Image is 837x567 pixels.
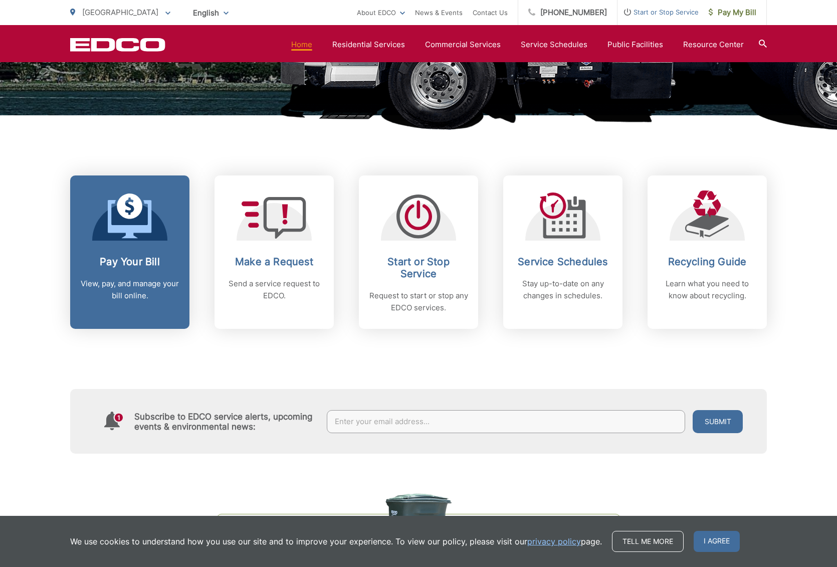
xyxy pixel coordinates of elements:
[70,175,189,329] a: Pay Your Bill View, pay, and manage your bill online.
[185,4,236,22] span: English
[683,39,744,51] a: Resource Center
[503,175,622,329] a: Service Schedules Stay up-to-date on any changes in schedules.
[225,278,324,302] p: Send a service request to EDCO.
[357,7,405,19] a: About EDCO
[70,535,602,547] p: We use cookies to understand how you use our site and to improve your experience. To view our pol...
[607,39,663,51] a: Public Facilities
[291,39,312,51] a: Home
[527,535,581,547] a: privacy policy
[658,256,757,268] h2: Recycling Guide
[473,7,508,19] a: Contact Us
[648,175,767,329] a: Recycling Guide Learn what you need to know about recycling.
[369,290,468,314] p: Request to start or stop any EDCO services.
[80,256,179,268] h2: Pay Your Bill
[658,278,757,302] p: Learn what you need to know about recycling.
[80,278,179,302] p: View, pay, and manage your bill online.
[225,256,324,268] h2: Make a Request
[513,278,612,302] p: Stay up-to-date on any changes in schedules.
[70,38,165,52] a: EDCD logo. Return to the homepage.
[709,7,756,19] span: Pay My Bill
[415,7,463,19] a: News & Events
[332,39,405,51] a: Residential Services
[513,256,612,268] h2: Service Schedules
[327,410,686,433] input: Enter your email address...
[134,412,317,432] h4: Subscribe to EDCO service alerts, upcoming events & environmental news:
[521,39,587,51] a: Service Schedules
[694,531,740,552] span: I agree
[369,256,468,280] h2: Start or Stop Service
[425,39,501,51] a: Commercial Services
[612,531,684,552] a: Tell me more
[215,175,334,329] a: Make a Request Send a service request to EDCO.
[82,8,158,17] span: [GEOGRAPHIC_DATA]
[693,410,743,433] button: Submit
